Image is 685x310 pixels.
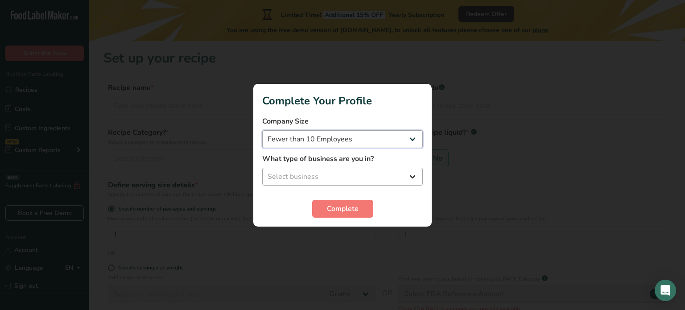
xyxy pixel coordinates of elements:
div: Open Intercom Messenger [655,280,676,301]
span: Complete [327,203,359,214]
button: Complete [312,200,373,218]
h1: Complete Your Profile [262,93,423,109]
label: What type of business are you in? [262,153,423,164]
label: Company Size [262,116,423,127]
